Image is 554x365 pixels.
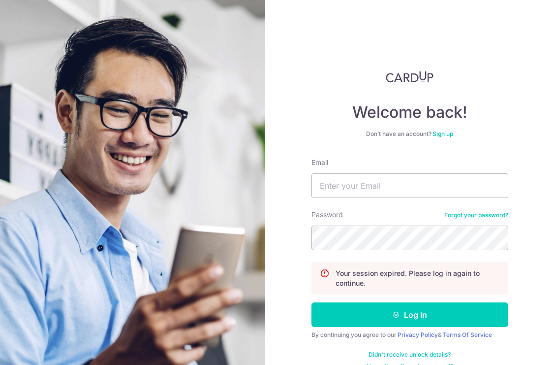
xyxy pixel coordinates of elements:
button: Log in [311,302,508,327]
p: Your session expired. Please log in again to continue. [336,268,500,288]
a: Sign up [432,130,453,137]
a: Didn't receive unlock details? [369,351,451,359]
img: CardUp Logo [386,71,434,83]
a: Privacy Policy [398,331,438,338]
a: Forgot your password? [444,211,508,219]
h4: Welcome back! [311,102,508,122]
div: By continuing you agree to our & [311,331,508,339]
label: Password [311,210,343,220]
a: Terms Of Service [443,331,492,338]
input: Enter your Email [311,173,508,198]
label: Email [311,158,328,167]
div: Don’t have an account? [311,130,508,138]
